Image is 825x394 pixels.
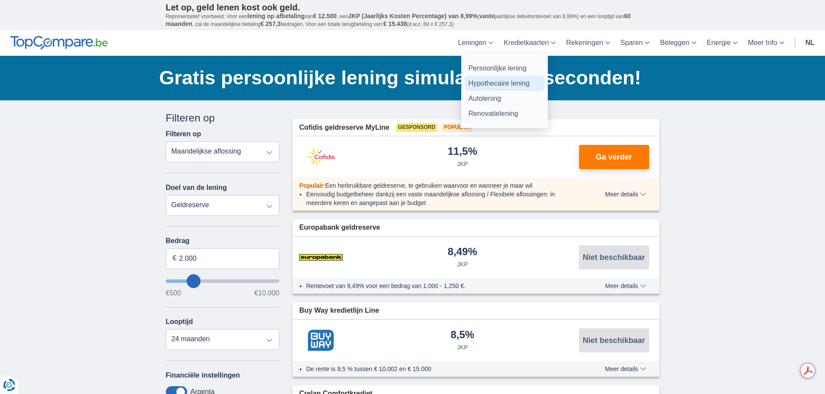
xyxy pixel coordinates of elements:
[448,247,477,258] div: 8,49%
[743,30,789,56] a: Meer Info
[299,223,380,233] span: Europabank geldreserve
[299,247,343,268] img: product.pl.alt Europabank
[655,30,702,56] a: Beleggen
[348,13,478,19] span: JKP (Jaarlijks Kosten Percentage) van 8,99%
[605,366,646,372] span: Meer details
[166,2,660,13] p: Let op, geld lenen kost ook geld.
[166,279,280,283] input: wantToBorrow
[595,153,632,161] span: Ga verder
[465,106,544,121] a: Renovatielening
[299,146,343,168] img: product.pl.alt Cofidis
[260,20,281,27] span: € 257,3
[166,13,660,28] p: Representatief voorbeeld: Voor een van , een ( jaarlijkse debetrentevoet van 8,99%) en een loopti...
[457,260,468,269] div: JKP
[166,13,631,27] span: 60 maanden
[561,30,615,56] a: Rekeningen
[615,30,655,56] a: Sparen
[173,253,177,263] span: €
[453,30,498,56] a: Leningen
[247,13,304,19] span: lening op afbetaling
[306,365,573,373] li: De rente is 9,5 % tussen € 10.002 en € 15.000
[166,111,280,125] div: Filteren op
[579,245,649,269] button: Niet beschikbaar
[299,330,343,351] img: product.pl.alt Buy Way
[396,123,437,132] span: Gesponsord
[166,130,201,138] label: Filteren op
[166,290,181,297] span: €500
[159,64,660,91] h1: Gratis persoonlijke lening simulatie in 30 seconden!
[582,336,645,344] span: Niet beschikbaar
[465,91,544,106] a: Autolening
[582,253,645,261] span: Niet beschikbaar
[800,30,820,56] a: nl
[383,20,407,27] span: € 15.438
[299,306,379,316] span: Buy Way kredietlijn Line
[166,184,227,192] label: Doel van de lening
[299,182,324,189] span: Populair
[166,318,193,326] label: Looptijd
[166,372,240,379] label: Financiële instellingen
[442,123,472,132] span: Populair
[299,123,389,133] span: Cofidis geldreserve MyLine
[702,30,743,56] a: Energie
[166,237,280,245] label: Bedrag
[465,76,544,91] a: Hypothecaire lening
[457,343,468,352] div: JKP
[599,191,652,198] button: Meer details
[292,181,580,190] div: :
[605,191,646,197] span: Meer details
[325,182,533,189] span: Een herbruikbare geldreserve, te gebruiken waarvoor en wanneer je maar wil
[306,190,573,207] li: Eenvoudig budgetbeheer dankzij een vaste maandelijkse aflossing / Flexibele aflossingen: in meerd...
[457,160,468,168] div: JKP
[498,30,561,56] a: Kredietkaarten
[465,61,544,76] a: Persoonlijke lening
[479,13,495,19] span: vaste
[579,145,649,169] button: Ga verder
[448,146,477,158] div: 11,5%
[599,282,652,289] button: Meer details
[313,13,337,19] span: € 12.500
[579,328,649,352] button: Niet beschikbaar
[10,36,108,50] img: TopCompare
[450,330,474,341] div: 8,5%
[605,283,646,289] span: Meer details
[254,290,279,297] span: €10.000
[599,365,652,372] button: Meer details
[306,282,573,290] li: Rentevoet van 9,49% voor een bedrag van 1.000 - 1.250 €.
